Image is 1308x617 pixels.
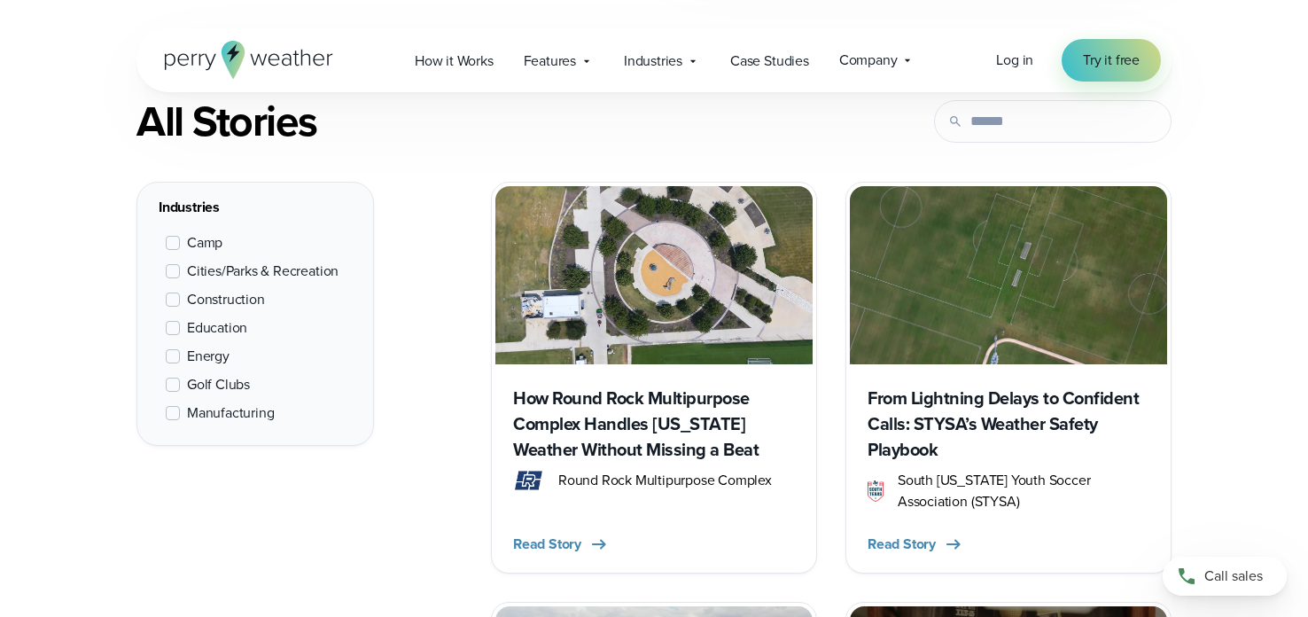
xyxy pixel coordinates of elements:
[187,261,339,282] span: Cities/Parks & Recreation
[159,197,352,218] div: Industries
[187,374,250,395] span: Golf Clubs
[513,534,581,555] span: Read Story
[187,289,265,310] span: Construction
[187,317,247,339] span: Education
[1083,50,1140,71] span: Try it free
[730,51,809,72] span: Case Studies
[715,43,824,79] a: Case Studies
[187,346,230,367] span: Energy
[136,97,817,146] div: All Stories
[187,402,274,424] span: Manufacturing
[996,50,1033,70] span: Log in
[1204,566,1263,587] span: Call sales
[491,182,817,574] a: Round Rock Complex How Round Rock Multipurpose Complex Handles [US_STATE] Weather Without Missing...
[513,470,544,491] img: round rock
[524,51,576,72] span: Features
[1062,39,1161,82] a: Try it free
[624,51,682,72] span: Industries
[513,534,610,555] button: Read Story
[513,386,795,463] h3: How Round Rock Multipurpose Complex Handles [US_STATE] Weather Without Missing a Beat
[1163,557,1287,596] a: Call sales
[868,534,964,555] button: Read Story
[400,43,509,79] a: How it Works
[996,50,1033,71] a: Log in
[868,480,884,502] img: STYSA
[868,386,1149,463] h3: From Lightning Delays to Confident Calls: STYSA’s Weather Safety Playbook
[558,470,772,491] span: Round Rock Multipurpose Complex
[898,470,1149,512] span: South [US_STATE] Youth Soccer Association (STYSA)
[845,182,1172,574] a: From Lightning Delays to Confident Calls: STYSA’s Weather Safety Playbook STYSA South [US_STATE] ...
[868,534,936,555] span: Read Story
[839,50,898,71] span: Company
[187,232,222,254] span: Camp
[495,186,813,364] img: Round Rock Complex
[415,51,494,72] span: How it Works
